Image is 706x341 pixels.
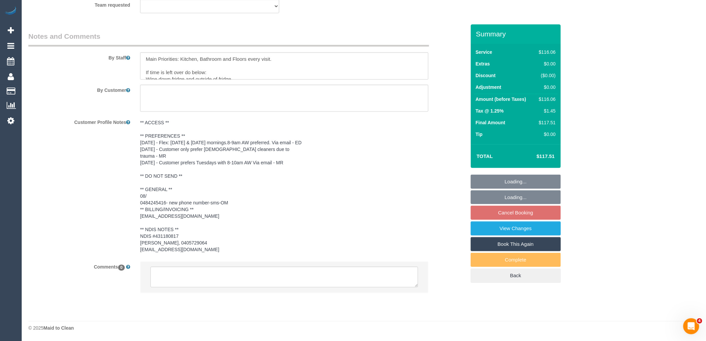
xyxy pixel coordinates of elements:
div: $116.06 [536,49,556,55]
label: Comments [23,261,135,270]
a: View Changes [471,221,561,235]
div: $0.00 [536,84,556,91]
label: Customer Profile Notes [23,117,135,126]
div: $0.00 [536,60,556,67]
label: By Customer [23,84,135,94]
label: Adjustment [476,84,501,91]
span: 0 [118,265,125,271]
label: Final Amount [476,119,505,126]
strong: Total [477,153,493,159]
div: $1.45 [536,108,556,114]
h3: Summary [476,30,558,38]
div: © 2025 [28,325,699,331]
div: $117.51 [536,119,556,126]
div: $0.00 [536,131,556,138]
label: Service [476,49,492,55]
a: Book This Again [471,237,561,251]
label: By Staff [23,52,135,61]
div: $116.06 [536,96,556,103]
label: Discount [476,72,496,79]
label: Extras [476,60,490,67]
a: Back [471,269,561,283]
label: Tax @ 1.25% [476,108,504,114]
div: ($0.00) [536,72,556,79]
iframe: Intercom live chat [683,318,699,334]
strong: Maid to Clean [43,325,74,331]
span: 4 [697,318,702,324]
legend: Notes and Comments [28,31,429,46]
pre: ** ACCESS ** ** PREFERENCES ** [DATE] - Flex: [DATE] & [DATE] mornings.8-9am AW preferred. Via em... [140,119,428,253]
img: Automaid Logo [4,7,17,16]
label: Tip [476,131,483,138]
label: Amount (before Taxes) [476,96,526,103]
h4: $117.51 [516,154,555,159]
